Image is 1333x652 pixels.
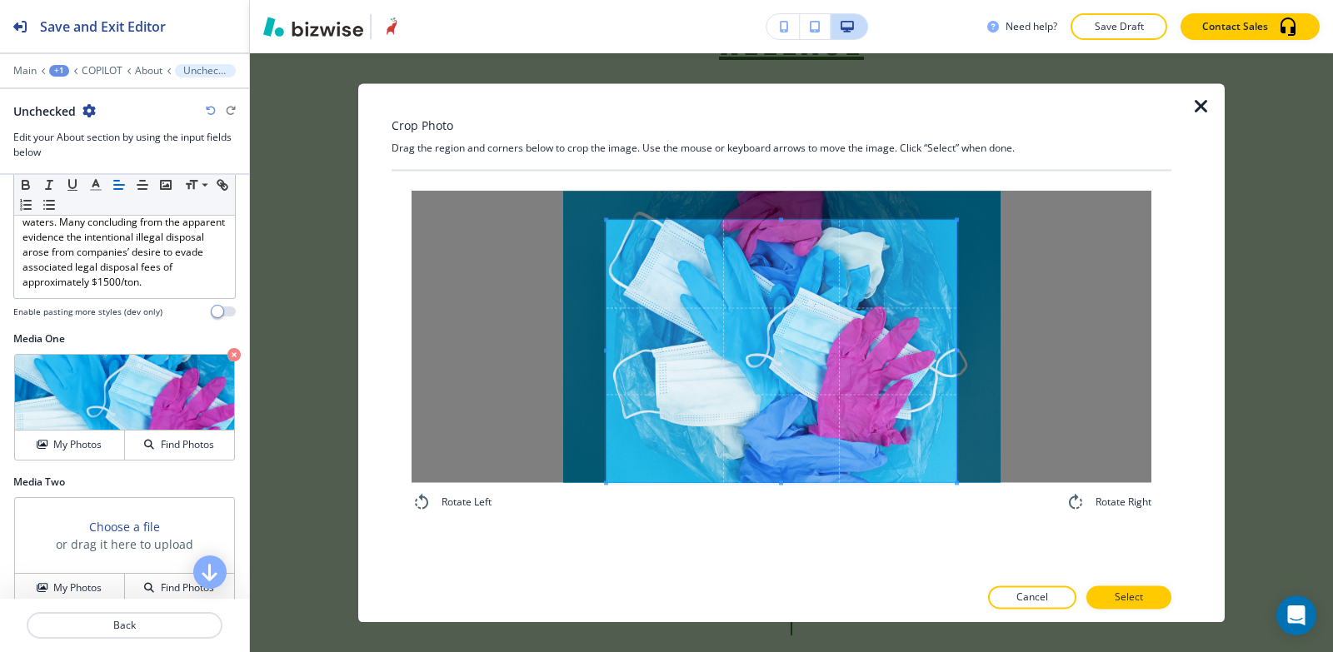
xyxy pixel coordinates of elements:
[28,618,221,633] p: Back
[161,580,214,595] h4: Find Photos
[1096,495,1151,510] h4: Rotate Right
[13,353,236,461] div: My PhotosFind Photos
[135,65,162,77] button: About
[13,475,236,490] h2: Media Two
[89,518,160,535] button: Choose a file
[442,495,492,510] h4: Rotate Left
[378,13,405,40] img: Your Logo
[1115,590,1143,605] p: Select
[392,141,1171,156] h4: Drag the region and corners below to crop the image. Use the mouse or keyboard arrows to move the...
[53,580,102,595] h4: My Photos
[392,117,453,134] h3: Crop Photo
[1202,19,1268,34] p: Contact Sales
[1086,585,1171,609] button: Select
[49,65,69,77] button: +1
[988,585,1076,609] button: Cancel
[161,437,214,452] h4: Find Photos
[27,612,222,639] button: Back
[183,65,227,77] p: Unchecked
[1181,13,1320,40] button: Contact Sales
[13,65,37,77] button: Main
[1016,590,1048,605] p: Cancel
[1276,595,1316,635] div: Open Intercom Messenger
[1066,492,1151,512] div: Rotate Right
[13,331,236,346] h2: Media One
[125,431,234,460] button: Find Photos
[15,574,125,603] button: My Photos
[13,306,162,318] h4: Enable pasting more styles (dev only)
[125,574,234,603] button: Find Photos
[1092,19,1146,34] p: Save Draft
[412,492,492,512] div: Rotate Left
[53,437,102,452] h4: My Photos
[40,17,166,37] h2: Save and Exit Editor
[13,130,236,160] h3: Edit your About section by using the input fields below
[15,431,125,460] button: My Photos
[56,535,193,553] h3: or drag it here to upload
[1006,19,1057,34] h3: Need help?
[175,64,236,77] button: Unchecked
[263,17,363,37] img: Bizwise Logo
[13,102,76,120] h2: Unchecked
[82,65,122,77] button: COPILOT
[1071,13,1167,40] button: Save Draft
[13,496,236,605] div: Choose a fileor drag it here to uploadMy PhotosFind Photos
